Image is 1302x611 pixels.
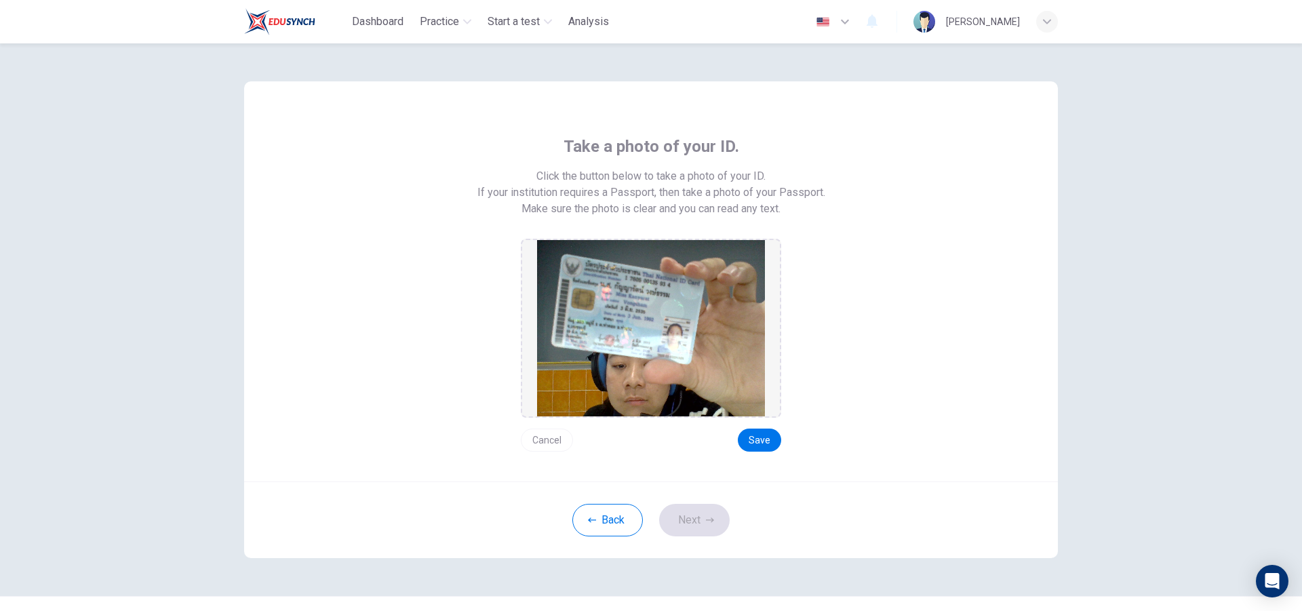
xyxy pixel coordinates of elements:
img: Profile picture [913,11,935,33]
span: Start a test [488,14,540,30]
img: preview screemshot [537,240,765,416]
button: Cancel [521,429,573,452]
span: Make sure the photo is clear and you can read any text. [521,201,781,217]
img: Train Test logo [244,8,315,35]
a: Train Test logo [244,8,347,35]
img: en [814,17,831,27]
button: Dashboard [347,9,409,34]
span: Practice [420,14,459,30]
div: Open Intercom Messenger [1256,565,1288,597]
span: Dashboard [352,14,403,30]
button: Back [572,504,643,536]
span: Analysis [568,14,609,30]
span: Click the button below to take a photo of your ID. If your institution requires a Passport, then ... [477,168,825,201]
span: Take a photo of your ID. [564,136,739,157]
button: Practice [414,9,477,34]
div: [PERSON_NAME] [946,14,1020,30]
button: Save [738,429,781,452]
button: Analysis [563,9,614,34]
button: Start a test [482,9,557,34]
